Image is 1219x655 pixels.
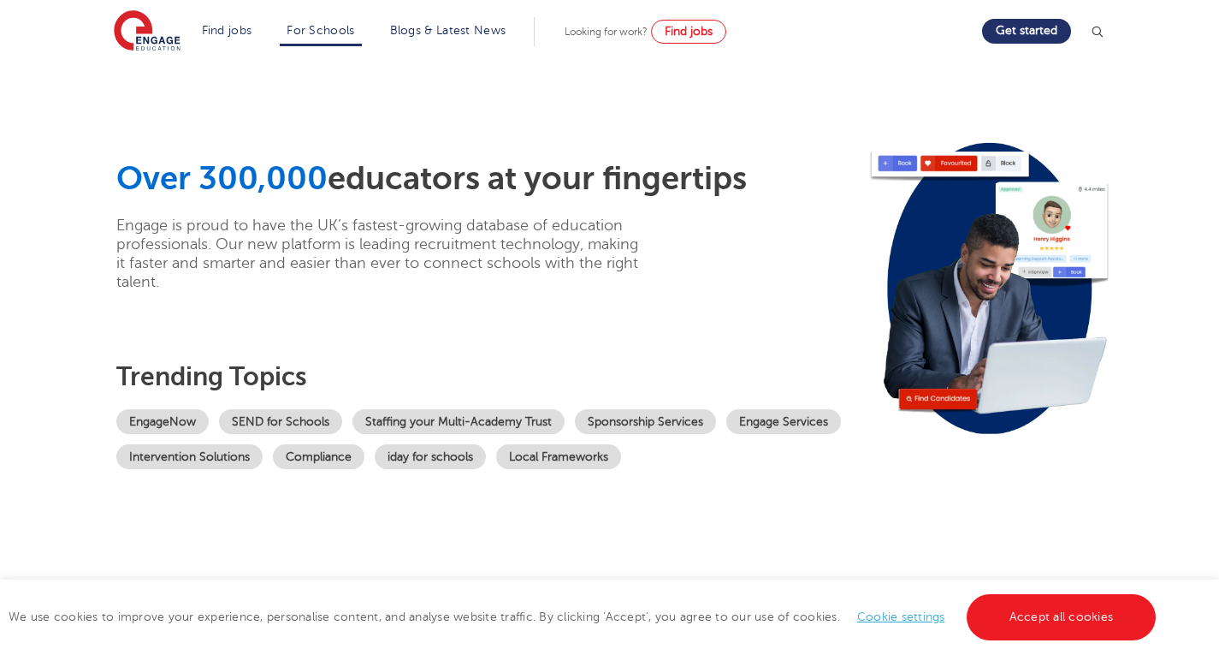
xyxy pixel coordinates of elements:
[665,25,713,38] span: Find jobs
[114,10,180,53] img: Engage Education
[219,409,342,434] a: SEND for Schools
[375,444,486,469] a: iday for schools
[726,409,841,434] a: Engage Services
[116,160,328,197] span: Over 300,000
[352,409,565,434] a: Staffing your Multi-Academy Trust
[116,361,859,392] h3: Trending topics
[967,594,1157,640] a: Accept all cookies
[982,19,1071,44] a: Get started
[390,24,506,37] a: Blogs & Latest News
[202,24,252,37] a: Find jobs
[857,610,945,623] a: Cookie settings
[287,24,354,37] a: For Schools
[867,129,1111,448] img: Image for: Looking for staff
[116,409,209,434] a: EngageNow
[273,444,364,469] a: Compliance
[9,610,1160,623] span: We use cookies to improve your experience, personalise content, and analyse website traffic. By c...
[651,20,726,44] a: Find jobs
[575,409,716,434] a: Sponsorship Services
[565,26,648,38] span: Looking for work?
[116,444,263,469] a: Intervention Solutions
[116,159,859,199] h1: educators at your fingertips
[496,444,621,469] a: Local Frameworks
[116,216,642,291] p: Engage is proud to have the UK’s fastest-growing database of education professionals. Our new pla...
